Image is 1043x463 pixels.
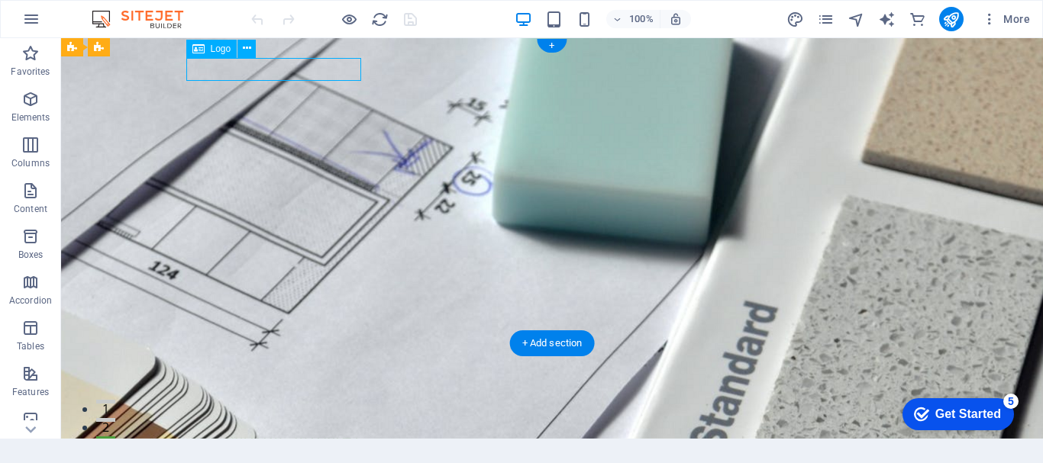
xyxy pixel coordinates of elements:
[370,10,389,28] button: reload
[982,11,1030,27] span: More
[11,157,50,169] p: Columns
[35,362,54,365] button: 1
[35,398,54,402] button: 3
[211,44,231,53] span: Logo
[35,380,54,384] button: 2
[606,10,660,28] button: 100%
[18,249,44,261] p: Boxes
[340,10,358,28] button: Click here to leave preview mode and continue editing
[17,340,44,352] p: Tables
[11,111,50,124] p: Elements
[629,10,654,28] h6: 100%
[909,11,926,28] i: Commerce
[14,203,47,215] p: Content
[12,386,49,398] p: Features
[939,7,964,31] button: publish
[976,7,1036,31] button: More
[9,294,52,307] p: Accordion
[786,10,805,28] button: design
[113,3,128,18] div: 5
[909,10,927,28] button: commerce
[45,17,111,31] div: Get Started
[878,10,896,28] button: text_generator
[12,8,124,40] div: Get Started 5 items remaining, 0% complete
[537,39,567,53] div: +
[371,11,389,28] i: Reload page
[848,11,865,28] i: Navigator
[510,330,595,356] div: + Add section
[848,10,866,28] button: navigator
[88,10,202,28] img: Editor Logo
[942,11,960,28] i: Publish
[11,66,50,78] p: Favorites
[817,10,835,28] button: pages
[878,11,896,28] i: AI Writer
